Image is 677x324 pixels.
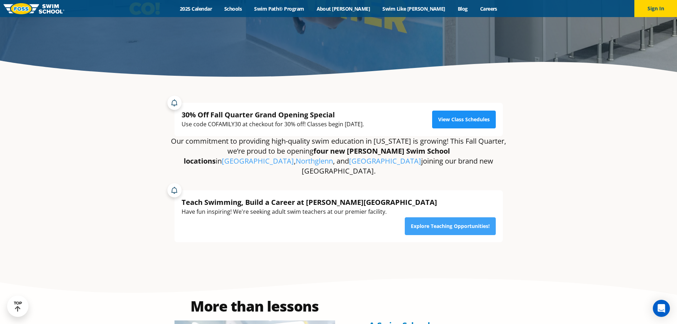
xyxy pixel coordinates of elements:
a: Swim Like [PERSON_NAME] [376,5,452,12]
div: Have fun inspiring! We're seeking adult swim teachers at our premier facility. [182,207,437,217]
a: Northglenn [296,156,333,166]
div: Use code COFAMILY30 at checkout for 30% off! Classes begin [DATE]. [182,119,364,129]
a: [GEOGRAPHIC_DATA] [222,156,294,166]
a: View Class Schedules [432,111,496,128]
img: FOSS Swim School Logo [4,3,64,14]
p: Our commitment to providing high-quality swim education in [US_STATE] is growing! This Fall Quart... [171,136,506,176]
a: Blog [451,5,474,12]
a: About [PERSON_NAME] [310,5,376,12]
div: Open Intercom Messenger [653,300,670,317]
div: TOP [14,301,22,312]
div: 30% Off Fall Quarter Grand Opening Special [182,110,364,119]
h2: More than lessons [174,299,335,313]
a: [GEOGRAPHIC_DATA] [349,156,421,166]
strong: four new [PERSON_NAME] Swim School locations [184,146,450,166]
a: 2025 Calendar [174,5,218,12]
a: Schools [218,5,248,12]
div: Teach Swimming, Build a Career at [PERSON_NAME][GEOGRAPHIC_DATA] [182,197,437,207]
a: Careers [474,5,503,12]
a: Explore Teaching Opportunities! [405,217,496,235]
a: Swim Path® Program [248,5,310,12]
